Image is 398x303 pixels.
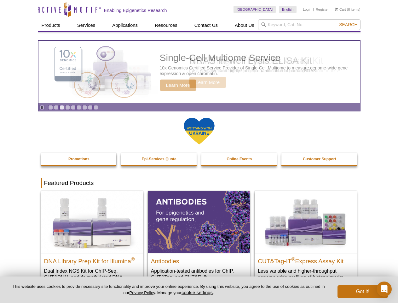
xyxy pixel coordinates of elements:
[201,153,278,165] a: Online Events
[313,6,314,13] li: |
[227,157,252,161] strong: Online Events
[255,191,357,287] a: CUT&Tag-IT® Express Assay Kit CUT&Tag-IT®Express Assay Kit Less variable and higher-throughput ge...
[71,105,76,110] a: Go to slide 5
[191,19,222,31] a: Contact Us
[148,191,250,287] a: All Antibodies Antibodies Application-tested antibodies for ChIP, CUT&Tag, and CUT&RUN.
[82,105,87,110] a: Go to slide 7
[281,153,358,165] a: Customer Support
[94,105,98,110] a: Go to slide 9
[183,117,215,145] img: We Stand With Ukraine
[129,290,155,295] a: Privacy Policy
[279,6,297,13] a: English
[148,191,250,253] img: All Antibodies
[258,255,354,264] h2: CUT&Tag-IT Express Assay Kit
[121,153,197,165] a: Epi-Services Quote
[335,6,361,13] li: (0 items)
[160,65,357,76] p: 10x Genomics Certified Service Provider of Single-Cell Multiome to measure genome-wide gene expre...
[335,8,338,11] img: Your Cart
[41,191,143,253] img: DNA Library Prep Kit for Illumina
[48,105,53,110] a: Go to slide 1
[44,255,140,264] h2: DNA Library Prep Kit for Illumina
[49,43,143,101] img: Single-Cell Multiome Service
[231,19,258,31] a: About Us
[44,268,140,287] p: Dual Index NGS Kit for ChIP-Seq, CUT&RUN, and ds methylated DNA assays.
[291,256,295,262] sup: ®
[68,157,89,161] strong: Promotions
[41,191,143,293] a: DNA Library Prep Kit for Illumina DNA Library Prep Kit for Illumina® Dual Index NGS Kit for ChIP-...
[40,105,44,110] a: Toggle autoplay
[38,19,64,31] a: Products
[54,105,59,110] a: Go to slide 2
[142,157,176,161] strong: Epi-Services Quote
[303,7,311,12] a: Login
[65,105,70,110] a: Go to slide 4
[377,282,392,297] div: Open Intercom Messenger
[104,8,167,13] h2: Enabling Epigenetics Research
[73,19,99,31] a: Services
[41,178,357,188] h2: Featured Products
[337,285,388,298] button: Got it!
[38,41,360,103] a: Single-Cell Multiome Service Single-Cell Multiome Service 10x Genomics Certified Service Provider...
[303,157,336,161] strong: Customer Support
[38,41,360,103] article: Single-Cell Multiome Service
[255,191,357,253] img: CUT&Tag-IT® Express Assay Kit
[108,19,141,31] a: Applications
[160,80,197,91] span: Learn More
[258,19,361,30] input: Keyword, Cat. No.
[151,268,247,281] p: Application-tested antibodies for ChIP, CUT&Tag, and CUT&RUN.
[335,7,346,12] a: Cart
[41,153,117,165] a: Promotions
[151,19,181,31] a: Resources
[258,268,354,281] p: Less variable and higher-throughput genome-wide profiling of histone marks​.
[10,284,327,296] p: This website uses cookies to provide necessary site functionality and improve your online experie...
[151,255,247,264] h2: Antibodies
[77,105,81,110] a: Go to slide 6
[339,22,357,27] span: Search
[131,256,135,262] sup: ®
[234,6,276,13] a: [GEOGRAPHIC_DATA]
[316,7,329,12] a: Register
[160,53,357,62] h2: Single-Cell Multiome Service
[337,22,359,27] button: Search
[60,105,64,110] a: Go to slide 3
[182,290,213,295] button: cookie settings
[88,105,93,110] a: Go to slide 8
